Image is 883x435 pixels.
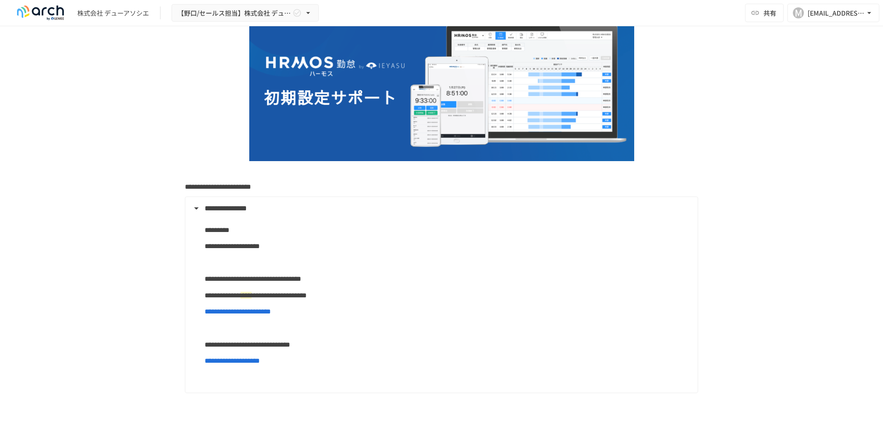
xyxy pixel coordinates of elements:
[11,6,70,20] img: logo-default@2x-9cf2c760.svg
[808,7,865,19] div: [EMAIL_ADDRESS][DOMAIN_NAME]
[77,8,149,18] div: 株式会社 デューアソシエ
[172,4,319,22] button: 【野口/セールス担当】株式会社 デューアソシエ様_初期設定サポート
[178,7,291,19] span: 【野口/セールス担当】株式会社 デューアソシエ様_初期設定サポート
[793,7,804,18] div: M
[763,8,776,18] span: 共有
[787,4,879,22] button: M[EMAIL_ADDRESS][DOMAIN_NAME]
[745,4,784,22] button: 共有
